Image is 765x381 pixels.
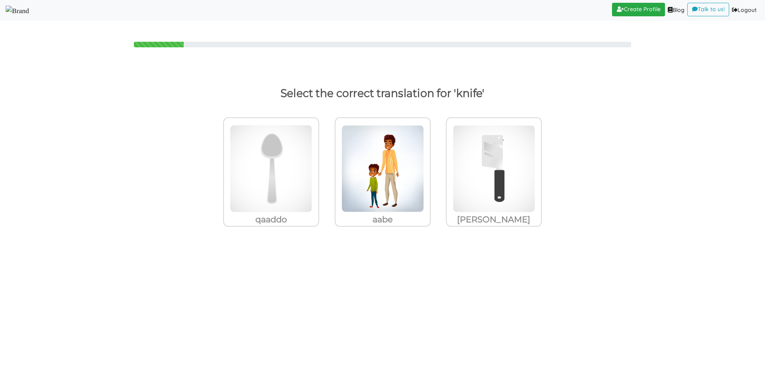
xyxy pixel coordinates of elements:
a: Logout [729,3,759,18]
a: Create Profile [612,3,665,16]
a: Blog [665,3,687,18]
p: [PERSON_NAME] [447,212,541,227]
a: Talk to us! [687,3,729,16]
img: sekan.png [453,125,535,212]
p: aabe [335,212,430,227]
p: Select the correct translation for 'knife' [19,84,746,103]
img: Paape.png [341,125,424,212]
img: Select Course Page [6,6,29,16]
img: atere.png [230,125,312,212]
p: qaaddo [224,212,318,227]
